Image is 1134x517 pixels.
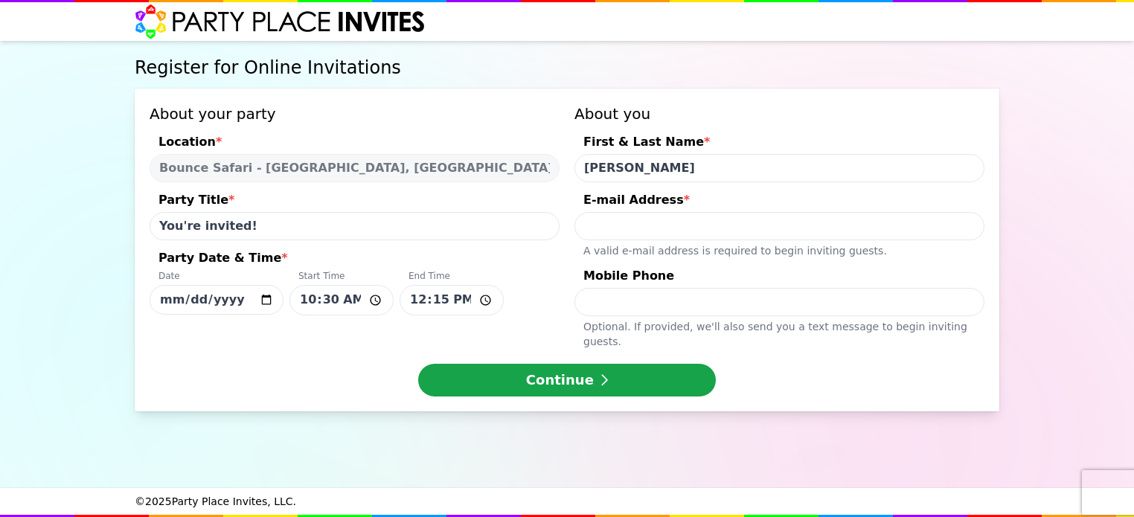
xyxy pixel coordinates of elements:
[150,103,560,124] h3: About your party
[418,364,716,396] button: Continue
[574,212,984,240] input: E-mail Address*A valid e-mail address is required to begin inviting guests.
[574,103,984,124] h3: About you
[150,249,560,270] div: Party Date & Time
[574,240,984,258] div: A valid e-mail address is required to begin inviting guests.
[150,270,283,285] div: Date
[135,4,426,39] img: Party Place Invites
[574,133,984,154] div: First & Last Name
[400,285,504,315] input: Party Date & Time*DateStart TimeEnd Time
[574,267,984,288] div: Mobile Phone
[150,212,560,240] input: Party Title*
[400,270,504,285] div: End Time
[289,270,394,285] div: Start Time
[150,154,560,182] select: Location*
[135,488,999,515] div: © 2025 Party Place Invites, LLC.
[135,56,999,80] h1: Register for Online Invitations
[574,191,984,212] div: E-mail Address
[574,316,984,349] div: Optional. If provided, we ' ll also send you a text message to begin inviting guests.
[289,285,394,315] input: Party Date & Time*DateStart TimeEnd Time
[150,191,560,212] div: Party Title
[574,154,984,182] input: First & Last Name*
[150,133,560,154] div: Location
[150,285,283,315] input: Party Date & Time*DateStart TimeEnd Time
[574,288,984,316] input: Mobile PhoneOptional. If provided, we'll also send you a text message to begin inviting guests.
